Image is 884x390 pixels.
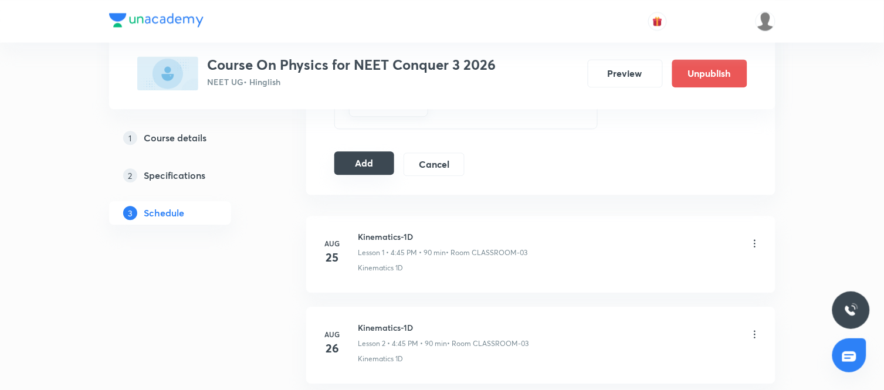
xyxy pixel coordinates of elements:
img: ttu [844,303,858,317]
h6: Aug [321,238,344,249]
h4: 25 [321,249,344,266]
p: • Room CLASSROOM-03 [448,338,529,349]
p: Kinematics 1D [358,263,404,273]
h5: Schedule [144,206,185,220]
h5: Course details [144,131,207,145]
p: 3 [123,206,137,220]
button: avatar [648,12,667,30]
p: 2 [123,168,137,182]
h4: 26 [321,340,344,357]
h6: Kinematics-1D [358,321,529,334]
a: Company Logo [109,13,204,30]
a: 2Specifications [109,164,269,187]
p: NEET UG • Hinglish [208,76,496,88]
button: Preview [588,59,663,87]
h6: Kinematics-1D [358,230,528,243]
button: Unpublish [672,59,747,87]
h6: Aug [321,329,344,340]
p: • Room CLASSROOM-03 [446,247,528,258]
img: avatar [652,16,663,26]
p: Kinematics 1D [358,354,404,364]
p: 1 [123,131,137,145]
img: Company Logo [109,13,204,27]
button: Add [334,151,395,175]
button: Cancel [404,152,464,176]
p: Lesson 2 • 4:45 PM • 90 min [358,338,448,349]
h3: Course On Physics for NEET Conquer 3 2026 [208,56,496,73]
a: 1Course details [109,126,269,150]
p: Lesson 1 • 4:45 PM • 90 min [358,247,446,258]
h5: Specifications [144,168,206,182]
img: Md Khalid Hasan Ansari [756,11,775,31]
img: D49463BA-C8C6-4132-B1D0-3FE184FC1681_plus.png [137,56,198,90]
